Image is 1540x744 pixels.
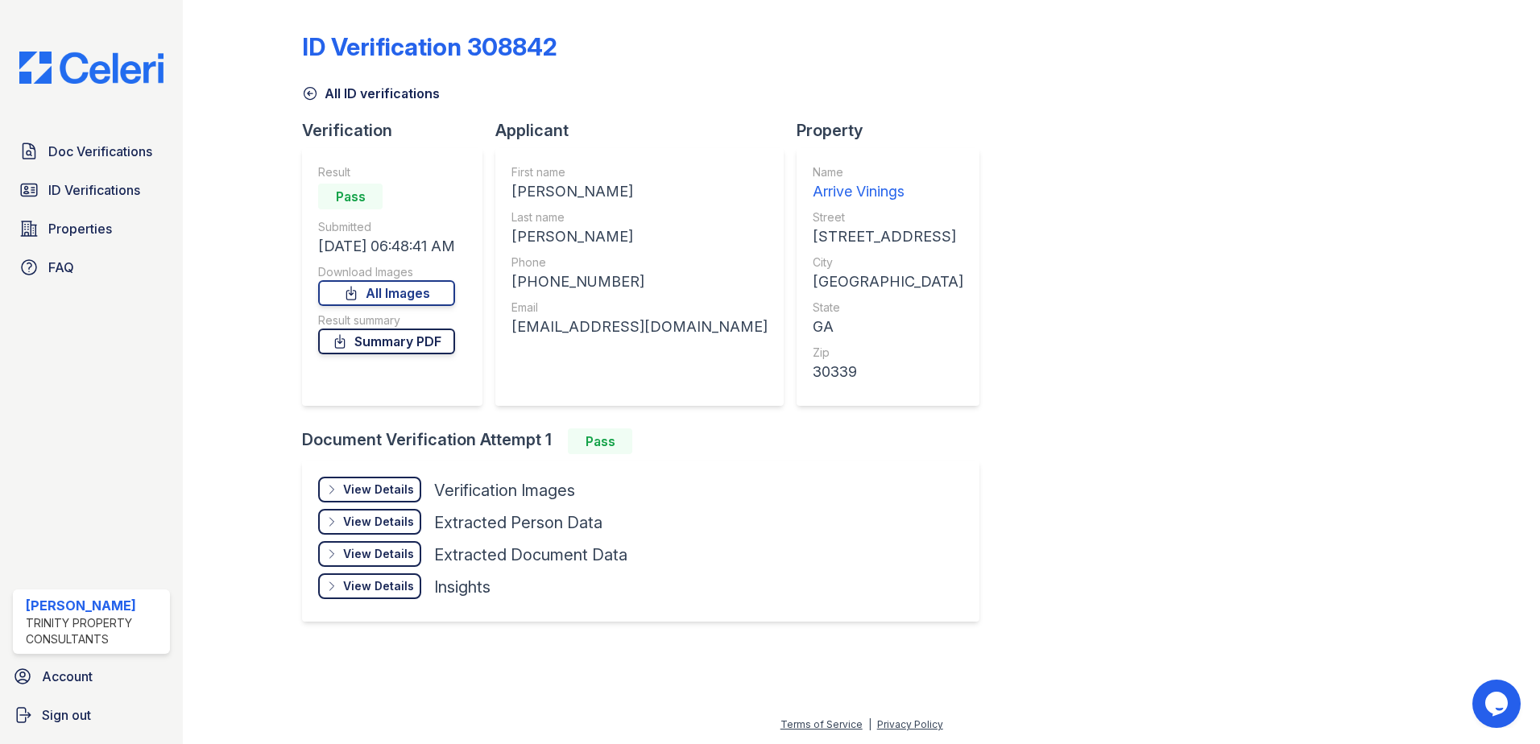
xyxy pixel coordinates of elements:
span: Properties [48,219,112,238]
div: Pass [318,184,383,209]
div: Insights [434,576,491,598]
div: Pass [568,428,632,454]
a: Account [6,660,176,692]
div: View Details [343,546,414,562]
img: CE_Logo_Blue-a8612792a0a2168367f1c8372b55b34899dd931a85d93a1a3d3e32e68fde9ad4.png [6,52,176,84]
div: Arrive Vinings [813,180,963,203]
a: All Images [318,280,455,306]
div: Name [813,164,963,180]
div: [GEOGRAPHIC_DATA] [813,271,963,293]
a: ID Verifications [13,174,170,206]
div: Result [318,164,455,180]
div: Result summary [318,312,455,329]
div: [PERSON_NAME] [511,180,768,203]
iframe: chat widget [1472,680,1524,728]
a: Privacy Policy [877,718,943,730]
div: Trinity Property Consultants [26,615,164,647]
div: [DATE] 06:48:41 AM [318,235,455,258]
div: Download Images [318,264,455,280]
div: 30339 [813,361,963,383]
div: Email [511,300,768,316]
div: Verification [302,119,495,142]
div: [PERSON_NAME] [26,596,164,615]
a: All ID verifications [302,84,440,103]
div: | [868,718,871,730]
a: Name Arrive Vinings [813,164,963,203]
span: Account [42,667,93,686]
div: Verification Images [434,479,575,502]
div: City [813,254,963,271]
div: First name [511,164,768,180]
div: View Details [343,482,414,498]
div: State [813,300,963,316]
span: FAQ [48,258,74,277]
div: Phone [511,254,768,271]
a: FAQ [13,251,170,283]
div: Applicant [495,119,797,142]
span: Sign out [42,705,91,725]
div: [PHONE_NUMBER] [511,271,768,293]
a: Properties [13,213,170,245]
div: Extracted Person Data [434,511,602,534]
div: GA [813,316,963,338]
div: Last name [511,209,768,225]
div: View Details [343,514,414,530]
div: Zip [813,345,963,361]
a: Sign out [6,699,176,731]
div: Property [797,119,992,142]
div: Street [813,209,963,225]
div: Submitted [318,219,455,235]
div: Extracted Document Data [434,544,627,566]
div: View Details [343,578,414,594]
a: Terms of Service [780,718,863,730]
a: Doc Verifications [13,135,170,167]
div: [STREET_ADDRESS] [813,225,963,248]
span: Doc Verifications [48,142,152,161]
a: Summary PDF [318,329,455,354]
div: [PERSON_NAME] [511,225,768,248]
div: Document Verification Attempt 1 [302,428,992,454]
div: [EMAIL_ADDRESS][DOMAIN_NAME] [511,316,768,338]
span: ID Verifications [48,180,140,200]
div: ID Verification 308842 [302,32,557,61]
